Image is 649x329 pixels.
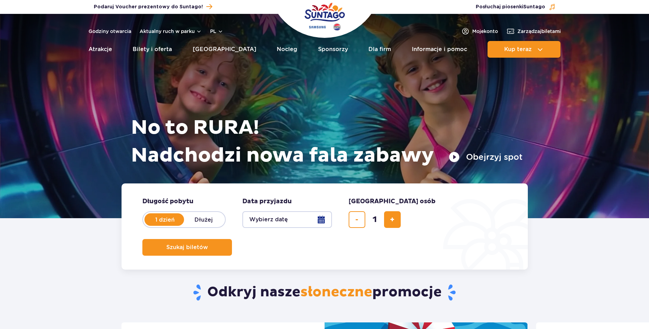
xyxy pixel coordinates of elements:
a: [GEOGRAPHIC_DATA] [193,41,256,58]
label: Dłużej [184,212,224,227]
a: Nocleg [277,41,297,58]
button: dodaj bilet [384,211,401,228]
a: Informacje i pomoc [412,41,467,58]
button: Kup teraz [488,41,560,58]
button: Posłuchaj piosenkiSuntago [476,3,556,10]
label: 1 dzień [145,212,185,227]
button: Wybierz datę [242,211,332,228]
a: Sponsorzy [318,41,348,58]
span: Szukaj biletów [166,244,208,250]
button: pl [210,28,223,35]
a: Atrakcje [89,41,112,58]
button: Aktualny ruch w parku [140,28,202,34]
span: Moje konto [472,28,498,35]
button: Obejrzyj spot [449,151,523,163]
input: liczba biletów [366,211,383,228]
span: Data przyjazdu [242,197,292,206]
h1: No to RURA! Nadchodzi nowa fala zabawy [131,114,523,170]
span: [GEOGRAPHIC_DATA] osób [349,197,435,206]
span: Długość pobytu [142,197,193,206]
span: Posłuchaj piosenki [476,3,545,10]
a: Godziny otwarcia [89,28,131,35]
form: Planowanie wizyty w Park of Poland [122,183,528,270]
a: Mojekonto [461,27,498,35]
button: Szukaj biletów [142,239,232,256]
h2: Odkryj nasze promocje [121,283,528,302]
a: Dla firm [368,41,391,58]
button: usuń bilet [349,211,365,228]
span: słoneczne [300,283,372,301]
a: Zarządzajbiletami [506,27,561,35]
a: Bilety i oferta [133,41,172,58]
a: Podaruj Voucher prezentowy do Suntago! [94,2,212,11]
span: Podaruj Voucher prezentowy do Suntago! [94,3,203,10]
span: Zarządzaj biletami [517,28,561,35]
span: Suntago [523,5,545,9]
span: Kup teraz [504,46,532,52]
